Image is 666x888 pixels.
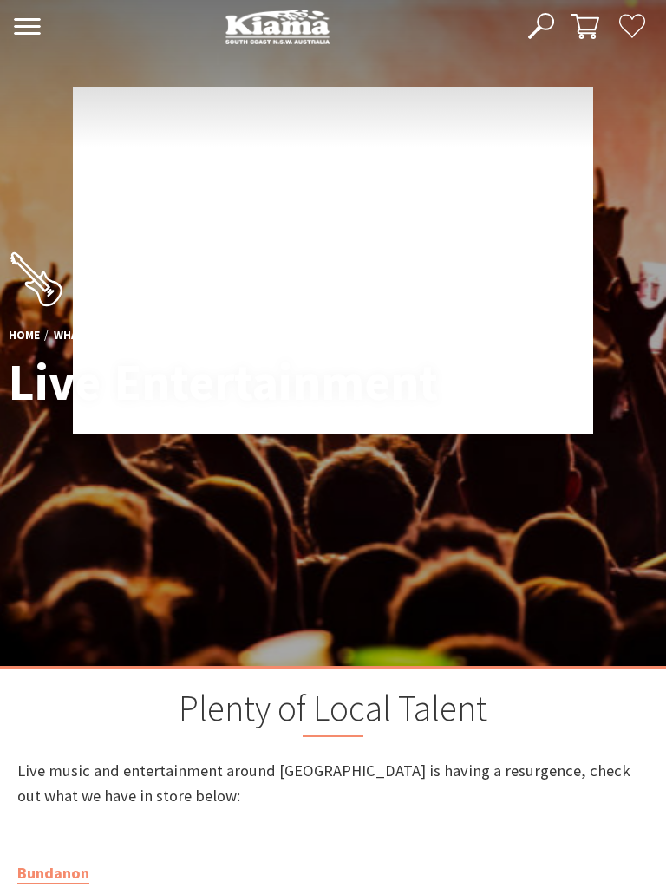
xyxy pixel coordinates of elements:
a: What’s On [54,327,114,343]
a: Home [9,327,40,343]
a: Bundanon [17,863,89,884]
h1: Live Entertainment [9,355,499,410]
p: Live music and entertainment around [GEOGRAPHIC_DATA] is having a resurgence, check out what we h... [17,758,649,809]
li: Live Entertainment [131,326,233,344]
h2: Plenty of Local Talent [17,687,649,737]
img: Kiama Logo [225,9,330,44]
